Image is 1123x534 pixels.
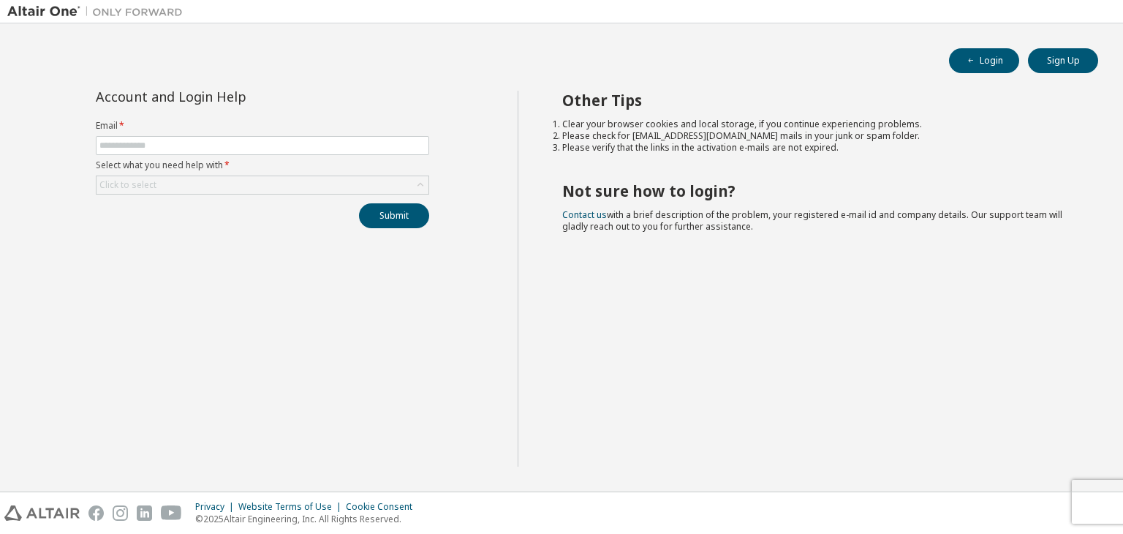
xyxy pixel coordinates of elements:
button: Sign Up [1028,48,1098,73]
a: Contact us [562,208,607,221]
button: Login [949,48,1019,73]
h2: Not sure how to login? [562,181,1073,200]
div: Account and Login Help [96,91,363,102]
img: instagram.svg [113,505,128,521]
div: Cookie Consent [346,501,421,513]
div: Privacy [195,501,238,513]
img: youtube.svg [161,505,182,521]
img: Altair One [7,4,190,19]
img: facebook.svg [88,505,104,521]
li: Please check for [EMAIL_ADDRESS][DOMAIN_NAME] mails in your junk or spam folder. [562,130,1073,142]
li: Clear your browser cookies and local storage, if you continue experiencing problems. [562,119,1073,130]
li: Please verify that the links in the activation e-mails are not expired. [562,142,1073,154]
p: © 2025 Altair Engineering, Inc. All Rights Reserved. [195,513,421,525]
span: with a brief description of the problem, your registered e-mail id and company details. Our suppo... [562,208,1062,233]
div: Click to select [99,179,156,191]
div: Click to select [97,176,428,194]
h2: Other Tips [562,91,1073,110]
button: Submit [359,203,429,228]
img: linkedin.svg [137,505,152,521]
label: Select what you need help with [96,159,429,171]
img: altair_logo.svg [4,505,80,521]
label: Email [96,120,429,132]
div: Website Terms of Use [238,501,346,513]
